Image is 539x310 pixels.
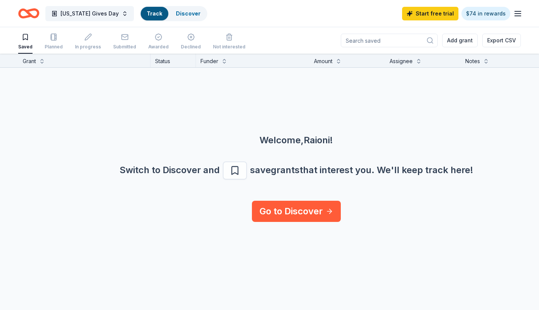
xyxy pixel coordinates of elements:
[148,44,169,50] div: Awarded
[61,9,119,18] span: [US_STATE] Gives Day
[18,44,33,50] div: Saved
[45,44,63,50] div: Planned
[181,44,201,50] div: Declined
[140,6,207,21] button: TrackDiscover
[176,10,200,17] a: Discover
[113,30,136,54] button: Submitted
[465,57,480,66] div: Notes
[18,30,33,54] button: Saved
[252,201,341,222] a: Go to Discover
[75,30,101,54] button: In progress
[147,10,162,17] a: Track
[75,44,101,50] div: In progress
[200,57,218,66] div: Funder
[23,57,36,66] div: Grant
[482,34,521,47] button: Export CSV
[18,5,39,22] a: Home
[341,34,438,47] input: Search saved
[442,34,478,47] button: Add grant
[151,54,196,67] div: Status
[148,30,169,54] button: Awarded
[461,7,510,20] a: $74 in rewards
[181,30,201,54] button: Declined
[213,30,245,54] button: Not interested
[314,57,332,66] div: Amount
[45,6,134,21] button: [US_STATE] Gives Day
[390,57,413,66] div: Assignee
[213,44,245,50] div: Not interested
[402,7,458,20] a: Start free trial
[113,44,136,50] div: Submitted
[45,30,63,54] button: Planned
